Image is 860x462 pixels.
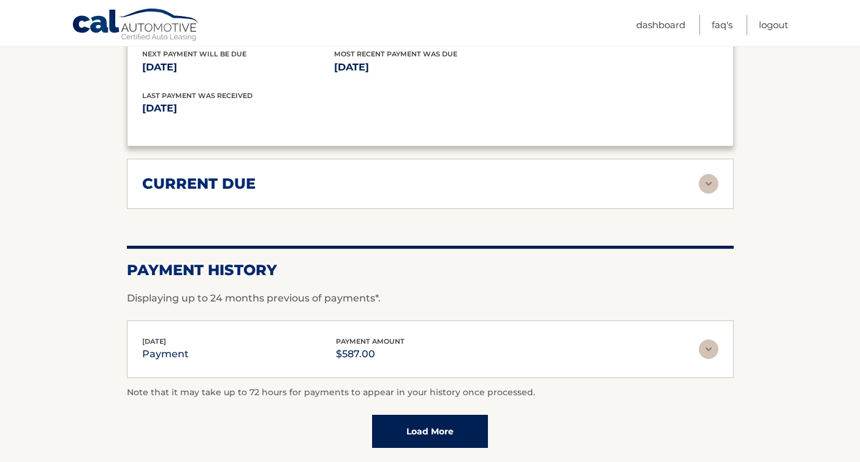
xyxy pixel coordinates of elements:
[336,346,405,363] p: $587.00
[759,15,788,35] a: Logout
[142,91,253,100] span: Last Payment was received
[699,174,718,194] img: accordion-rest.svg
[334,50,457,58] span: Most Recent Payment Was Due
[699,339,718,359] img: accordion-rest.svg
[712,15,733,35] a: FAQ's
[142,59,334,76] p: [DATE]
[334,59,526,76] p: [DATE]
[636,15,685,35] a: Dashboard
[142,337,166,346] span: [DATE]
[127,261,734,279] h2: Payment History
[142,175,256,193] h2: current due
[127,385,734,400] p: Note that it may take up to 72 hours for payments to appear in your history once processed.
[336,337,405,346] span: payment amount
[72,8,200,44] a: Cal Automotive
[142,50,246,58] span: Next Payment will be due
[142,346,189,363] p: payment
[127,291,734,306] p: Displaying up to 24 months previous of payments*.
[372,415,488,448] a: Load More
[142,100,430,117] p: [DATE]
